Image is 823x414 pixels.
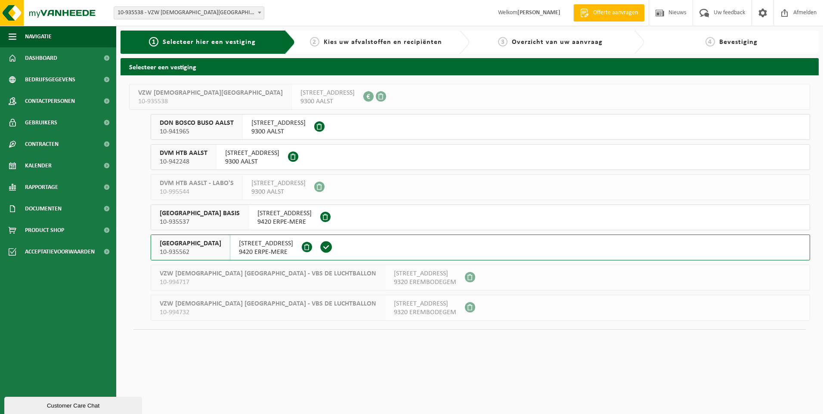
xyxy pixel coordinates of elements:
span: 10-941965 [160,127,234,136]
span: Contactpersonen [25,90,75,112]
a: Offerte aanvragen [573,4,644,22]
span: [STREET_ADDRESS] [251,179,306,188]
span: Rapportage [25,176,58,198]
span: 3 [498,37,507,46]
span: 9320 EREMBODEGEM [394,278,456,287]
span: 9300 AALST [300,97,355,106]
span: 10-935537 [160,218,240,226]
iframe: chat widget [4,395,144,414]
span: 9300 AALST [251,188,306,196]
button: [GEOGRAPHIC_DATA] 10-935562 [STREET_ADDRESS]9420 ERPE-MERE [151,235,810,260]
span: [STREET_ADDRESS] [257,209,312,218]
span: Overzicht van uw aanvraag [512,39,603,46]
span: Offerte aanvragen [591,9,640,17]
button: [GEOGRAPHIC_DATA] BASIS 10-935537 [STREET_ADDRESS]9420 ERPE-MERE [151,204,810,230]
span: 10-935538 - VZW PRIESTER DAENS COLLEGE - AALST [114,6,264,19]
span: 9320 EREMBODEGEM [394,308,456,317]
span: VZW [DEMOGRAPHIC_DATA] [GEOGRAPHIC_DATA] - VBS DE LUCHTBALLON [160,300,376,308]
span: 9420 ERPE-MERE [257,218,312,226]
span: Acceptatievoorwaarden [25,241,95,263]
span: Dashboard [25,47,57,69]
span: VZW [DEMOGRAPHIC_DATA][GEOGRAPHIC_DATA] [138,89,283,97]
span: 10-935538 [138,97,283,106]
span: [STREET_ADDRESS] [225,149,279,158]
span: 10-935538 - VZW PRIESTER DAENS COLLEGE - AALST [114,7,264,19]
span: DON BOSCO BUSO AALST [160,119,234,127]
span: [STREET_ADDRESS] [300,89,355,97]
span: 9300 AALST [225,158,279,166]
span: [GEOGRAPHIC_DATA] BASIS [160,209,240,218]
span: [STREET_ADDRESS] [251,119,306,127]
span: 4 [705,37,715,46]
span: [STREET_ADDRESS] [239,239,293,248]
span: 2 [310,37,319,46]
button: DON BOSCO BUSO AALST 10-941965 [STREET_ADDRESS]9300 AALST [151,114,810,140]
span: 9420 ERPE-MERE [239,248,293,256]
span: [STREET_ADDRESS] [394,300,456,308]
h2: Selecteer een vestiging [121,58,819,75]
span: 10-995544 [160,188,234,196]
span: 10-942248 [160,158,207,166]
span: Contracten [25,133,59,155]
strong: [PERSON_NAME] [517,9,560,16]
span: [STREET_ADDRESS] [394,269,456,278]
span: 1 [149,37,158,46]
span: 9300 AALST [251,127,306,136]
span: Documenten [25,198,62,219]
span: Kies uw afvalstoffen en recipiënten [324,39,442,46]
span: VZW [DEMOGRAPHIC_DATA] [GEOGRAPHIC_DATA] - VBS DE LUCHTBALLON [160,269,376,278]
span: 10-994717 [160,278,376,287]
span: Bedrijfsgegevens [25,69,75,90]
span: Bevestiging [719,39,758,46]
span: [GEOGRAPHIC_DATA] [160,239,221,248]
span: Kalender [25,155,52,176]
button: DVM HTB AALST 10-942248 [STREET_ADDRESS]9300 AALST [151,144,810,170]
span: 10-994732 [160,308,376,317]
span: DVM HTB AASLT - LABO'S [160,179,234,188]
span: Selecteer hier een vestiging [163,39,256,46]
span: Gebruikers [25,112,57,133]
span: DVM HTB AALST [160,149,207,158]
span: 10-935562 [160,248,221,256]
span: Product Shop [25,219,64,241]
span: Navigatie [25,26,52,47]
